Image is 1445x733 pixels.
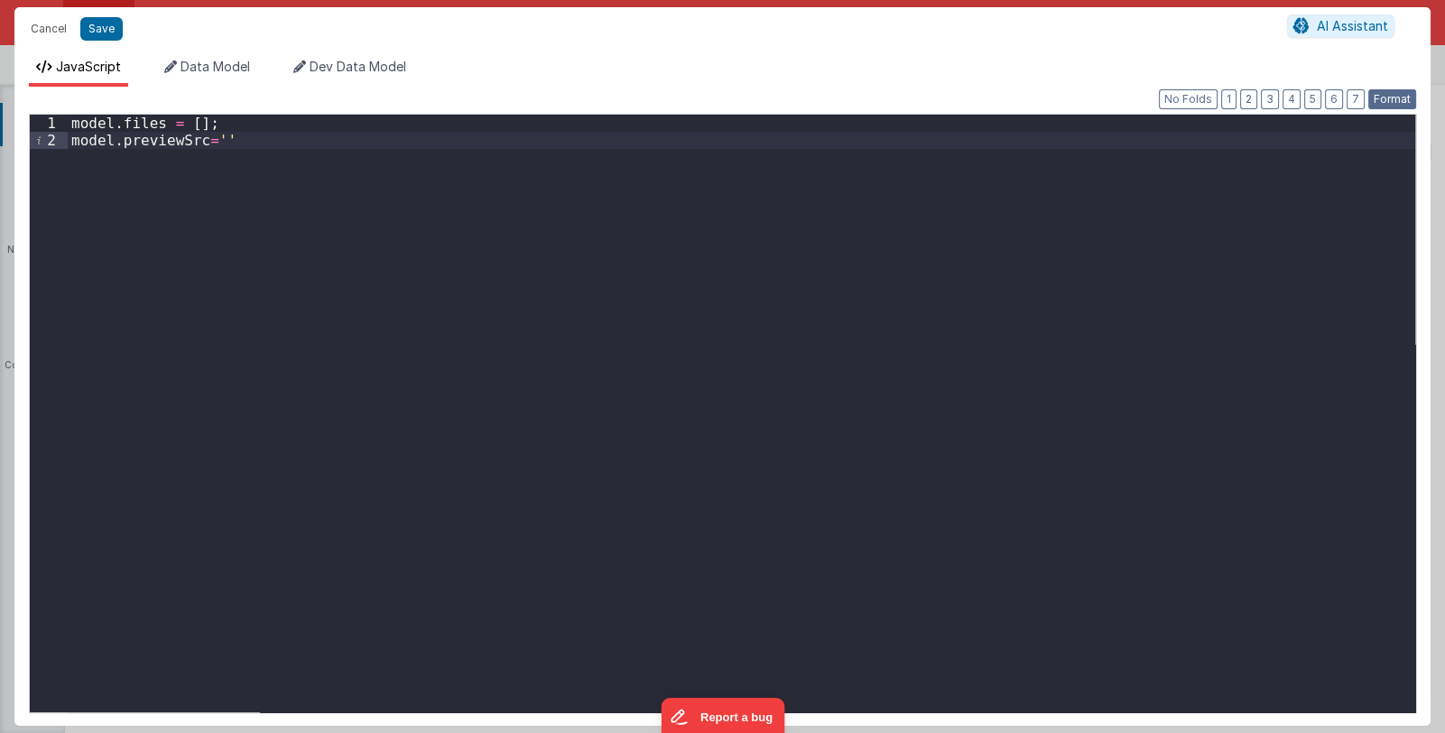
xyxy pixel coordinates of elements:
button: No Folds [1159,89,1218,109]
button: AI Assistant [1287,14,1394,38]
span: Data Model [181,59,250,74]
button: 3 [1261,89,1279,109]
button: 6 [1325,89,1343,109]
span: Dev Data Model [310,59,406,74]
button: 4 [1283,89,1301,109]
button: Cancel [22,16,76,42]
button: Save [80,17,123,41]
button: 1 [1221,89,1237,109]
button: 7 [1347,89,1365,109]
button: 5 [1304,89,1321,109]
span: JavaScript [56,59,121,74]
div: 2 [30,132,68,149]
div: 1 [30,115,68,132]
button: Format [1368,89,1416,109]
button: 2 [1240,89,1257,109]
span: AI Assistant [1317,18,1388,33]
